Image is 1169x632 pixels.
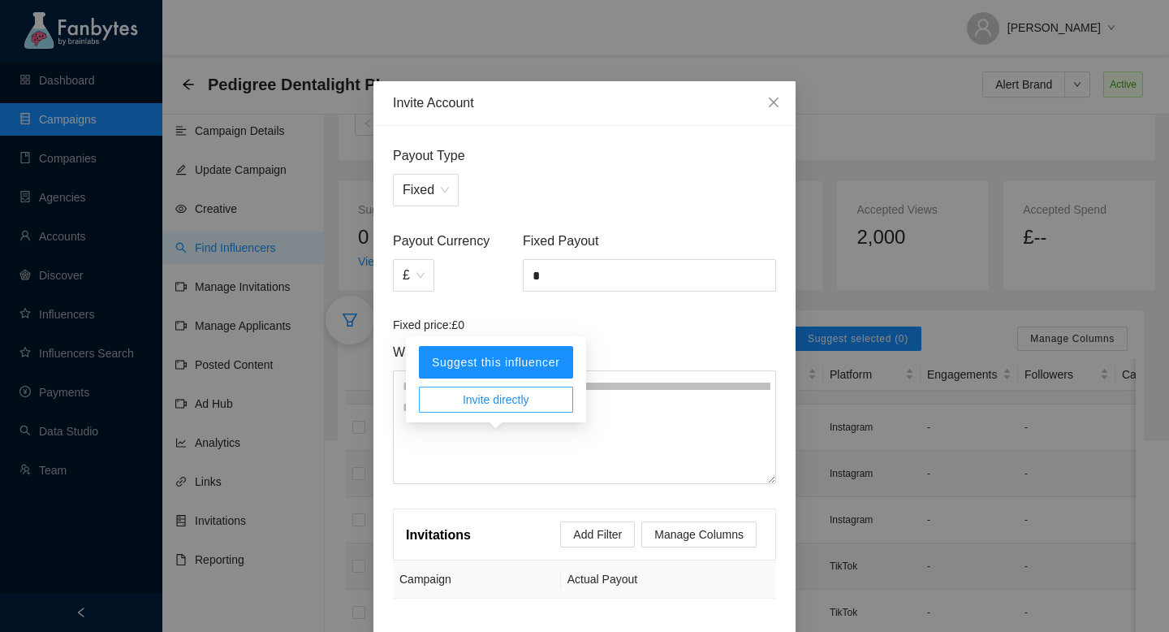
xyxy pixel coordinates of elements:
[757,275,775,291] span: Decrease Value
[393,231,516,251] span: Payout Currency
[641,522,757,548] button: Manage Columns
[393,145,776,166] span: Payout Type
[419,387,573,413] button: Invite directly
[403,175,449,206] span: Fixed
[393,94,776,112] div: Invite Account
[757,260,775,275] span: Increase Value
[419,346,573,379] button: Suggest this influencer
[403,260,425,291] span: £
[654,526,744,543] span: Manage Columns
[762,264,772,274] span: up
[762,279,772,288] span: down
[463,391,529,409] span: Invite directly
[767,96,780,109] span: close
[573,526,622,543] span: Add Filter
[523,231,776,251] span: Fixed Payout
[752,81,796,125] button: Close
[393,316,776,334] article: Fixed price: £0
[432,356,560,369] span: Suggest this influencer
[561,561,776,599] th: Actual Payout
[393,342,776,362] span: Why this Influencer?
[393,561,561,599] th: Campaign
[560,522,635,548] button: Add Filter
[406,525,471,545] article: Invitations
